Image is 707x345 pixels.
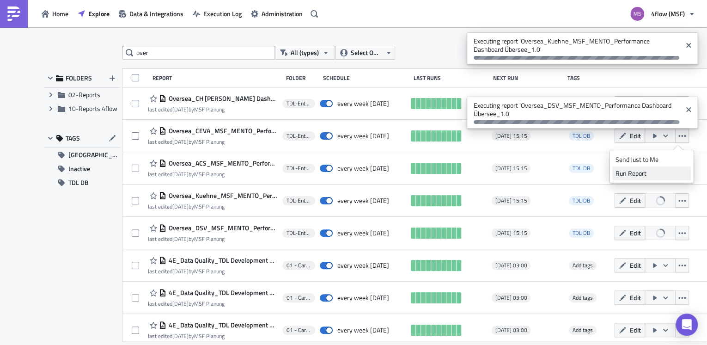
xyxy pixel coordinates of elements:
div: last edited by MSF Planung [148,300,278,307]
time: 2025-06-12T06:46:39Z [172,267,189,276]
div: last edited by MSF Planung [148,235,278,242]
span: [DATE] 03:00 [495,262,527,269]
span: 4E_Data Quality_TDL Development Overseas_SA [166,289,278,297]
span: Edit [629,325,640,335]
span: Inactive [68,162,90,176]
input: Search Reports [122,46,275,60]
span: [GEOGRAPHIC_DATA] [68,148,120,162]
button: Data & Integrations [114,6,188,21]
span: Oversea_CEVA_MSF_MENTO_Performance Dashboard Übersee_1.0 [166,127,278,135]
span: TDL DB [569,164,594,173]
div: Open Intercom Messenger [676,314,698,336]
span: Edit [629,260,640,270]
span: Oversea_CH Robinson_MSF_MENTO_Performance Dashboard Übersee_1.0 [166,94,278,103]
span: TDL DB [573,164,590,172]
img: Avatar [629,6,645,22]
span: All (types) [291,48,319,58]
div: last edited by MSF Planung [148,203,278,210]
time: 2025-08-25T11:28:43Z [172,170,189,179]
button: Edit [614,96,645,111]
div: last edited by MSF Planung [148,171,278,178]
span: TDL DB [569,196,594,205]
button: Close [682,35,695,56]
span: [DATE] 15:15 [495,165,527,172]
span: Oversea_ACS_MSF_MENTO_Performance Dashboard Übersee_1.0 [166,159,278,167]
div: Tags [567,74,610,81]
img: PushMetrics [6,6,21,21]
button: Edit [614,290,645,305]
span: Select Owner [351,48,382,58]
button: Edit [614,226,645,240]
button: All (types) [275,46,335,60]
div: Send Just to Me [616,155,688,164]
span: TDL DB [573,196,590,205]
span: Explore [88,9,110,18]
span: FOLDERS [66,74,92,82]
button: Select Owner [335,46,395,60]
button: Edit [614,193,645,208]
span: TAGS [66,134,80,142]
div: Report [152,74,281,81]
button: Home [37,6,73,21]
time: 2025-08-25T11:28:57Z [172,202,189,211]
time: 2025-08-25T11:29:17Z [172,234,189,243]
button: Edit [614,258,645,272]
time: 2025-04-11T08:47:59Z [172,299,189,308]
div: Folder [286,74,318,81]
div: every week on Saturday [337,294,389,302]
span: Add tags [569,326,597,335]
span: Add tags [569,261,597,270]
time: 2025-08-25T11:28:22Z [172,137,189,146]
div: every week on Wednesday [337,197,389,205]
span: Edit [629,131,640,141]
span: TDL-Entwicklung [286,100,311,107]
span: Add tags [573,261,593,270]
time: 2025-04-16T06:57:41Z [172,332,189,340]
span: 01 - Carrier Performance [286,327,311,334]
span: Execution Log [203,9,242,18]
div: every week on Wednesday [337,229,389,237]
span: [DATE] 15:15 [495,229,527,237]
span: TDL DB [68,176,89,190]
span: TDL-Entwicklung [286,229,311,237]
span: Oversea_Kuehne_MSF_MENTO_Performance Dashboard Übersee_1.0 [166,191,278,200]
span: Oversea_DSV_MSF_MENTO_Performance Dashboard Übersee_1.0 [166,224,278,232]
div: last edited by MSF Planung [148,333,278,339]
div: every week on Wednesday [337,164,389,172]
span: 4E_Data Quality_TDL Development Overseas_FR [166,321,278,329]
span: 01 - Carrier Performance [286,262,311,269]
span: TDL-Entwicklung [286,165,311,172]
span: Administration [262,9,303,18]
span: [DATE] 03:00 [495,327,527,334]
span: 01 - Carrier Performance [286,294,311,302]
span: Edit [629,196,640,205]
span: Executing report 'Oversea_Kuehne_MSF_MENTO_Performance Dashboard Übersee_1.0' [467,32,682,64]
span: [DATE] 15:15 [495,197,527,204]
button: Edit [614,323,645,337]
button: Administration [246,6,307,21]
span: Add tags [573,293,593,302]
span: Add tags [569,293,597,302]
div: every week on Friday [337,326,389,334]
span: TDL DB [573,131,590,140]
span: TDL DB [573,228,590,237]
button: TDL DB [44,176,120,190]
span: Home [52,9,68,18]
div: last edited by MSF Planung [148,138,278,145]
span: TDL DB [569,131,594,141]
span: Edit [629,293,640,302]
time: 2025-08-25T11:28:04Z [172,105,189,114]
span: Edit [629,228,640,238]
div: last edited by MSF Planung [148,268,278,275]
button: Edit [614,129,645,143]
span: TDL DB [569,228,594,238]
span: 4E_Data Quality_TDL Development Overseas_SO [166,256,278,265]
span: Executing report 'Oversea_DSV_MSF_MENTO_Performance Dashboard Übersee_1.0' [467,97,682,129]
div: every week on Wednesday [337,99,389,108]
button: Inactive [44,162,120,176]
button: Explore [73,6,114,21]
button: [GEOGRAPHIC_DATA] [44,148,120,162]
div: last edited by MSF Planung [148,106,278,113]
div: Last Runs [413,74,488,81]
